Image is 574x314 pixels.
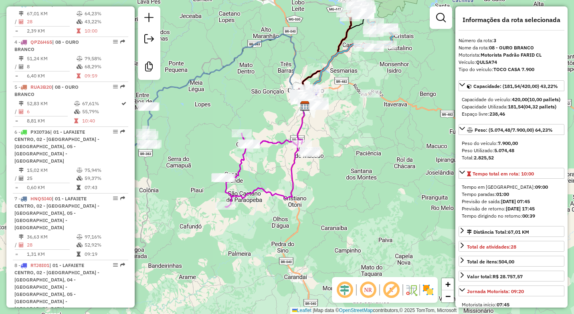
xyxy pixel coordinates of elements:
div: Motorista: [459,51,564,59]
td: 43,22% [84,18,125,26]
strong: 28 [511,244,516,250]
td: 75,94% [84,166,125,174]
td: 52,92% [84,241,125,249]
strong: QUL5A74 [476,59,497,65]
i: Total de Atividades [19,109,24,114]
i: Total de Atividades [19,243,24,247]
div: Tempo dirigindo no retorno: [462,212,561,220]
strong: 238,46 [489,111,505,117]
strong: 2.825,52 [474,155,494,161]
div: Map data © contributors,© 2025 TomTom, Microsoft [290,307,459,314]
strong: 5.074,48 [494,147,514,153]
td: = [14,250,18,258]
td: 28 [26,241,76,249]
td: 67,61% [82,100,121,108]
div: Previsão de saída: [462,198,561,205]
i: % de utilização do peso [77,56,83,61]
span: Exibir rótulo [382,280,401,300]
div: Capacidade Utilizada: [462,103,561,110]
i: % de utilização da cubagem [77,64,83,69]
h4: Informações da rota selecionada [459,16,564,24]
div: Previsão de retorno: [462,205,561,212]
td: 09:59 [84,72,125,80]
span: PXI0736 [30,129,50,135]
em: Rota exportada [120,39,125,44]
em: Opções [113,39,118,44]
a: Peso: (5.074,48/7.900,00) 64,23% [459,124,564,135]
div: Tempo paradas: [462,191,561,198]
i: Total de Atividades [19,64,24,69]
div: Tempo em [GEOGRAPHIC_DATA]: [462,184,561,191]
div: Total de itens: [467,258,514,265]
em: Opções [113,129,118,134]
div: Capacidade do veículo: [462,96,561,103]
td: 68,29% [84,63,125,71]
span: RUA3B20 [30,84,52,90]
td: 79,58% [84,55,125,63]
td: 10:00 [84,27,125,35]
td: 1,31 KM [26,250,76,258]
span: Ocultar NR [358,280,378,300]
strong: (04,32 pallets) [523,104,556,110]
i: % de utilização da cubagem [77,243,83,247]
i: % de utilização do peso [77,168,83,173]
span: | 01 - LAFAIETE CENTRO, 02 - [GEOGRAPHIC_DATA] - [GEOGRAPHIC_DATA], 05 - [GEOGRAPHIC_DATA] - [GEO... [14,129,99,164]
td: / [14,241,18,249]
span: − [445,291,451,301]
span: 7 - [14,196,99,230]
strong: TOCO CASA 7.900 [493,66,534,72]
a: Exibir filtros [433,10,449,26]
a: Exportar sessão [141,31,157,49]
span: | 01 - LAFAIETE CENTRO, 02 - [GEOGRAPHIC_DATA] - [GEOGRAPHIC_DATA], 04 - [GEOGRAPHIC_DATA] - [GEO... [14,262,99,312]
i: Tempo total em rota [77,29,81,33]
a: Total de atividades:28 [459,241,564,252]
strong: 181,54 [508,104,523,110]
a: Criar modelo [141,59,157,77]
a: Distância Total:67,01 KM [459,226,564,237]
div: Distância Total: [467,228,529,236]
strong: 01:00 [496,191,509,197]
a: OpenStreetMap [339,308,373,313]
td: / [14,63,18,71]
strong: 00:39 [522,213,535,219]
span: Ocultar deslocamento [335,280,354,300]
div: Tempo total em rota: 10:00 [459,180,564,223]
div: Número da rota: [459,37,564,44]
td: 59,37% [84,174,125,182]
em: Opções [113,263,118,267]
td: 51,24 KM [26,55,76,63]
div: Valor total: [467,273,523,280]
em: Rota exportada [120,196,125,201]
i: Rota otimizada [121,101,126,106]
span: Capacidade: (181,54/420,00) 43,22% [473,83,558,89]
span: Peso do veículo: [462,140,518,146]
strong: [DATE] 17:45 [506,206,535,212]
strong: 3 [493,37,496,43]
td: = [14,117,18,125]
div: Tipo do veículo: [459,66,564,73]
strong: (10,00 pallets) [528,96,560,102]
td: = [14,72,18,80]
i: Total de Atividades [19,176,24,181]
a: Capacidade: (181,54/420,00) 43,22% [459,80,564,91]
a: Zoom in [442,278,454,290]
div: Peso Utilizado: [462,147,561,154]
td: 55,79% [82,108,121,116]
span: | 01 - LAFAIETE CENTRO, 02 - [GEOGRAPHIC_DATA] - [GEOGRAPHIC_DATA], 05 - [GEOGRAPHIC_DATA] - [GEO... [14,196,99,230]
strong: 7.900,00 [498,140,518,146]
span: RTJ8I01 [30,262,49,268]
span: Tempo total em rota: 10:00 [473,171,534,177]
td: 2,39 KM [26,27,76,35]
td: 6 [26,108,74,116]
i: Distância Total [19,101,24,106]
i: Distância Total [19,56,24,61]
td: 64,23% [84,10,125,18]
span: Total de atividades: [467,244,516,250]
span: 6 - [14,129,99,164]
div: Veículo: [459,59,564,66]
td: = [14,27,18,35]
div: Espaço livre: [462,110,561,118]
i: Distância Total [19,234,24,239]
td: 07:43 [84,184,125,192]
i: % de utilização do peso [77,11,83,16]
